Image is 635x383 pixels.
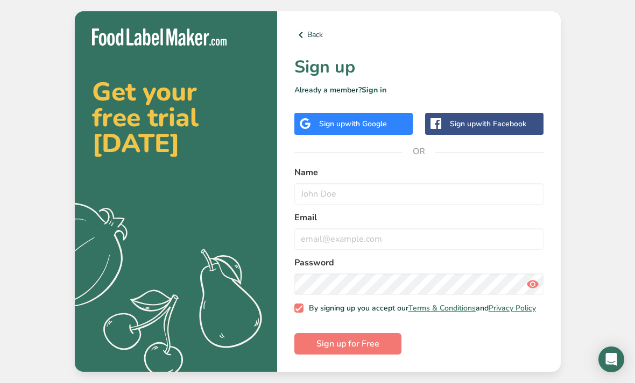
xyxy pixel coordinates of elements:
[345,119,387,129] span: with Google
[294,84,544,96] p: Already a member?
[476,119,526,129] span: with Facebook
[294,333,401,355] button: Sign up for Free
[92,79,260,156] h2: Get your free trial [DATE]
[489,303,536,313] a: Privacy Policy
[294,28,544,41] a: Back
[294,211,544,224] label: Email
[450,118,526,129] div: Sign up
[598,346,624,372] div: Open Intercom Messenger
[316,337,379,350] span: Sign up for Free
[294,256,544,269] label: Password
[403,135,435,168] span: OR
[294,183,544,205] input: John Doe
[294,228,544,250] input: email@example.com
[362,85,386,95] a: Sign in
[304,303,536,313] span: By signing up you accept our and
[319,118,387,129] div: Sign up
[408,303,476,313] a: Terms & Conditions
[294,54,544,80] h1: Sign up
[294,166,544,179] label: Name
[92,28,227,46] img: Food Label Maker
